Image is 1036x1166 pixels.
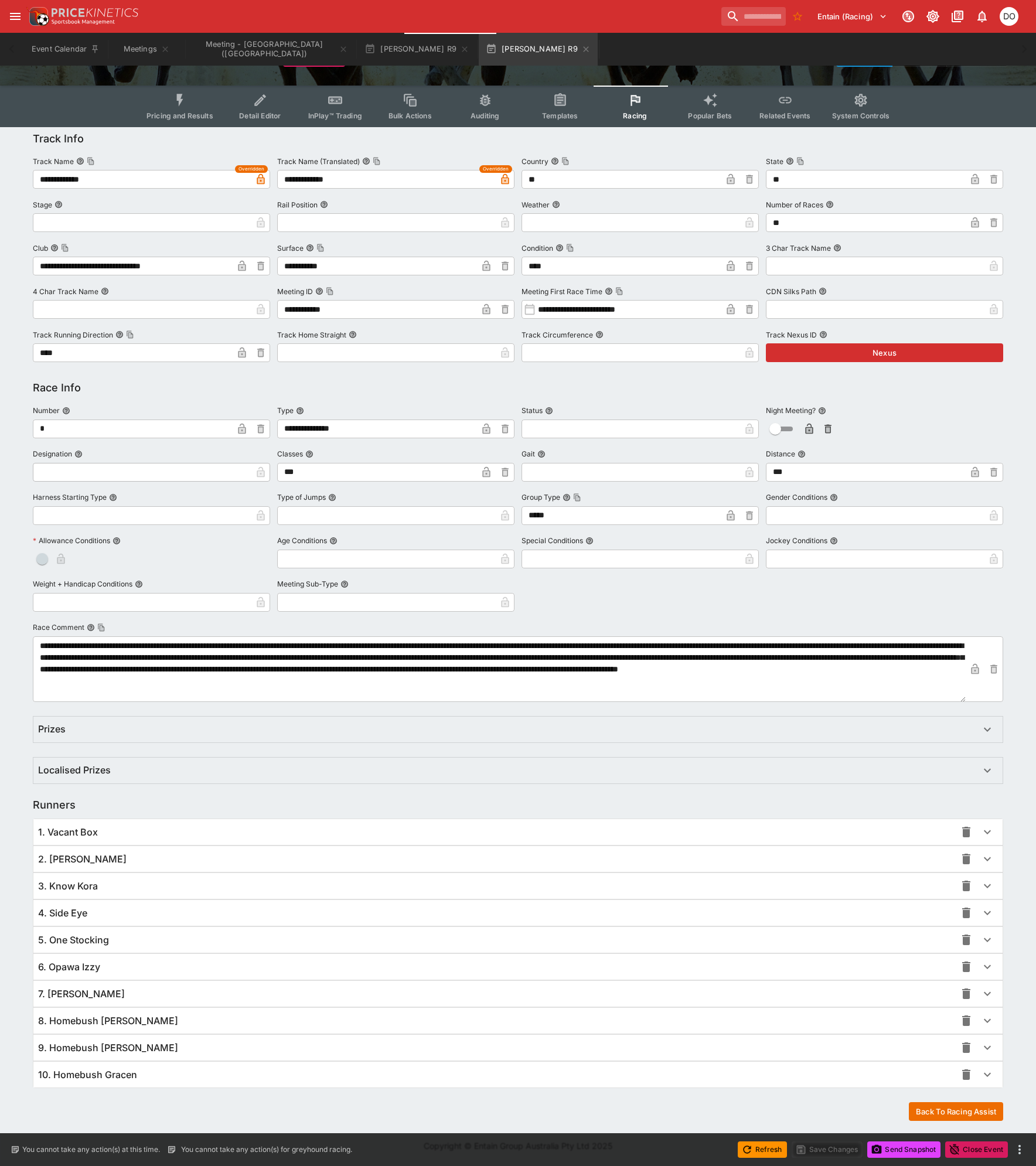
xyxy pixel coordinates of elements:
p: Track Circumference [522,330,593,340]
button: Type of Jumps [328,493,336,502]
p: Meeting First Race Time [522,287,602,296]
p: Group Type [522,492,560,502]
span: 1. Vacant Box [38,826,98,838]
p: Number of Races [766,200,823,210]
div: Daniel Olerenshaw [1000,7,1018,26]
button: Gait [537,450,546,458]
button: Night Meeting? [818,407,826,415]
button: Jockey Conditions [830,537,838,545]
button: Copy To Clipboard [573,493,581,502]
p: Allowance Conditions [33,536,110,546]
button: [PERSON_NAME] R9 [479,33,598,66]
button: Copy To Clipboard [796,157,805,165]
button: Notifications [972,6,993,27]
button: Rail Position [320,200,328,209]
p: Condition [522,243,553,253]
button: Documentation [947,6,968,27]
button: No Bookmarks [788,7,807,26]
h6: Localised Prizes [38,764,111,776]
p: Age Conditions [277,536,327,546]
button: Daniel Olerenshaw [996,4,1022,29]
button: Meetings [109,33,184,66]
p: You cannot take any action(s) for greyhound racing. [181,1144,352,1155]
h5: Race Info [33,381,81,394]
button: Meeting - Addington (NZ) [186,33,355,66]
button: Refresh [738,1141,787,1158]
span: 8. Homebush [PERSON_NAME] [38,1015,178,1027]
span: Popular Bets [688,111,732,120]
button: Nexus [766,343,1003,362]
p: You cannot take any action(s) at this time. [22,1144,160,1155]
button: Copy To Clipboard [373,157,381,165]
button: Number of Races [826,200,834,209]
button: Designation [74,450,83,458]
span: 7. [PERSON_NAME] [38,988,125,1000]
span: Overridden [238,165,264,173]
button: [PERSON_NAME] R9 [357,33,476,66]
button: Meeting Sub-Type [340,580,349,588]
button: Track Running DirectionCopy To Clipboard [115,330,124,339]
span: 4. Side Eye [38,907,87,919]
button: Classes [305,450,313,458]
button: Weather [552,200,560,209]
span: Racing [623,111,647,120]
button: Stage [54,200,63,209]
p: Harness Starting Type [33,492,107,502]
button: 4 Char Track Name [101,287,109,295]
button: Copy To Clipboard [316,244,325,252]
p: Jockey Conditions [766,536,827,546]
h6: Prizes [38,723,66,735]
p: Track Home Straight [277,330,346,340]
button: Send Snapshot [867,1141,940,1158]
p: Meeting Sub-Type [277,579,338,589]
h5: Track Info [33,132,84,145]
div: Event type filters [137,86,899,127]
span: InPlay™ Trading [308,111,362,120]
button: Event Calendar [25,33,107,66]
button: Weight + Handicap Conditions [135,580,143,588]
button: Toggle light/dark mode [922,6,943,27]
p: Track Name (Translated) [277,156,360,166]
img: PriceKinetics [52,8,138,17]
button: Number [62,407,70,415]
span: Detail Editor [239,111,281,120]
span: 6. Opawa Izzy [38,961,100,973]
p: Track Name [33,156,74,166]
p: 4 Char Track Name [33,287,98,296]
p: Meeting ID [277,287,313,296]
button: Type [296,407,304,415]
button: Group TypeCopy To Clipboard [563,493,571,502]
p: Night Meeting? [766,405,816,415]
button: more [1013,1143,1027,1157]
button: Select Tenant [810,7,894,26]
img: Sportsbook Management [52,19,115,25]
button: Track NameCopy To Clipboard [76,157,84,165]
p: Special Conditions [522,536,583,546]
button: Close Event [945,1141,1008,1158]
button: Meeting First Race TimeCopy To Clipboard [605,287,613,295]
span: 10. Homebush Gracen [38,1069,137,1081]
span: Auditing [471,111,499,120]
span: 2. [PERSON_NAME] [38,853,127,865]
p: Weather [522,200,550,210]
button: Track Home Straight [349,330,357,339]
button: Age Conditions [329,537,338,545]
p: Rail Position [277,200,318,210]
button: Copy To Clipboard [615,287,623,295]
p: Track Nexus ID [766,330,817,340]
p: Club [33,243,48,253]
button: Race CommentCopy To Clipboard [87,623,95,632]
p: Race Comment [33,622,84,632]
p: Classes [277,449,303,459]
button: Copy To Clipboard [61,244,69,252]
p: State [766,156,783,166]
p: Weight + Handicap Conditions [33,579,132,589]
button: Copy To Clipboard [566,244,574,252]
button: SurfaceCopy To Clipboard [306,244,314,252]
span: System Controls [832,111,890,120]
button: Gender Conditions [830,493,838,502]
p: Distance [766,449,795,459]
button: Copy To Clipboard [97,623,105,632]
span: 9. Homebush [PERSON_NAME] [38,1042,178,1054]
p: Type [277,405,294,415]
